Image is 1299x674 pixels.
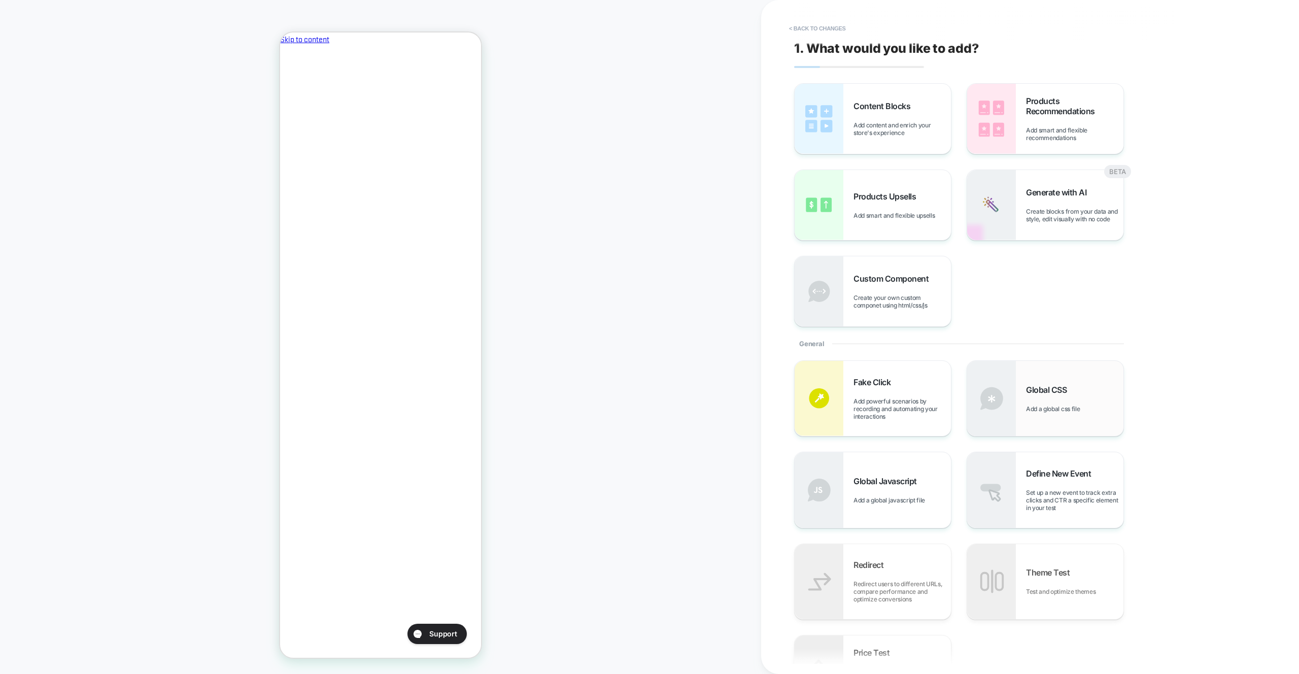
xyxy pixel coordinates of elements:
[1026,385,1072,395] span: Global CSS
[853,274,934,284] span: Custom Component
[853,294,951,309] span: Create your own custom componet using html/css/js
[1026,126,1123,142] span: Add smart and flexible recommendations
[853,397,951,420] span: Add powerful scenarios by recording and automating your interactions
[122,588,191,615] iframe: Gorgias live chat messenger
[1026,567,1075,578] span: Theme Test
[853,121,951,137] span: Add content and enrich your store's experience
[853,648,895,658] span: Price Test
[1026,187,1091,197] span: Generate with AI
[853,101,915,111] span: Content Blocks
[784,20,851,37] button: < Back to changes
[1026,588,1101,595] span: Test and optimize themes
[853,212,940,219] span: Add smart and flexible upsells
[853,476,922,486] span: Global Javascript
[853,496,930,504] span: Add a global javascript file
[853,377,896,387] span: Fake Click
[1026,208,1123,223] span: Create blocks from your data and style, edit visually with no code
[853,560,888,570] span: Redirect
[1026,96,1123,116] span: Products Recommendations
[1026,468,1096,479] span: Define New Event
[853,191,921,201] span: Products Upsells
[794,327,1124,360] div: General
[1104,165,1131,178] div: BETA
[1026,489,1123,512] span: Set up a new event to track extra clicks and CTR a specific element in your test
[1026,405,1085,413] span: Add a global css file
[853,580,951,603] span: Redirect users to different URLs, compare performance and optimize conversions
[794,41,979,56] span: 1. What would you like to add?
